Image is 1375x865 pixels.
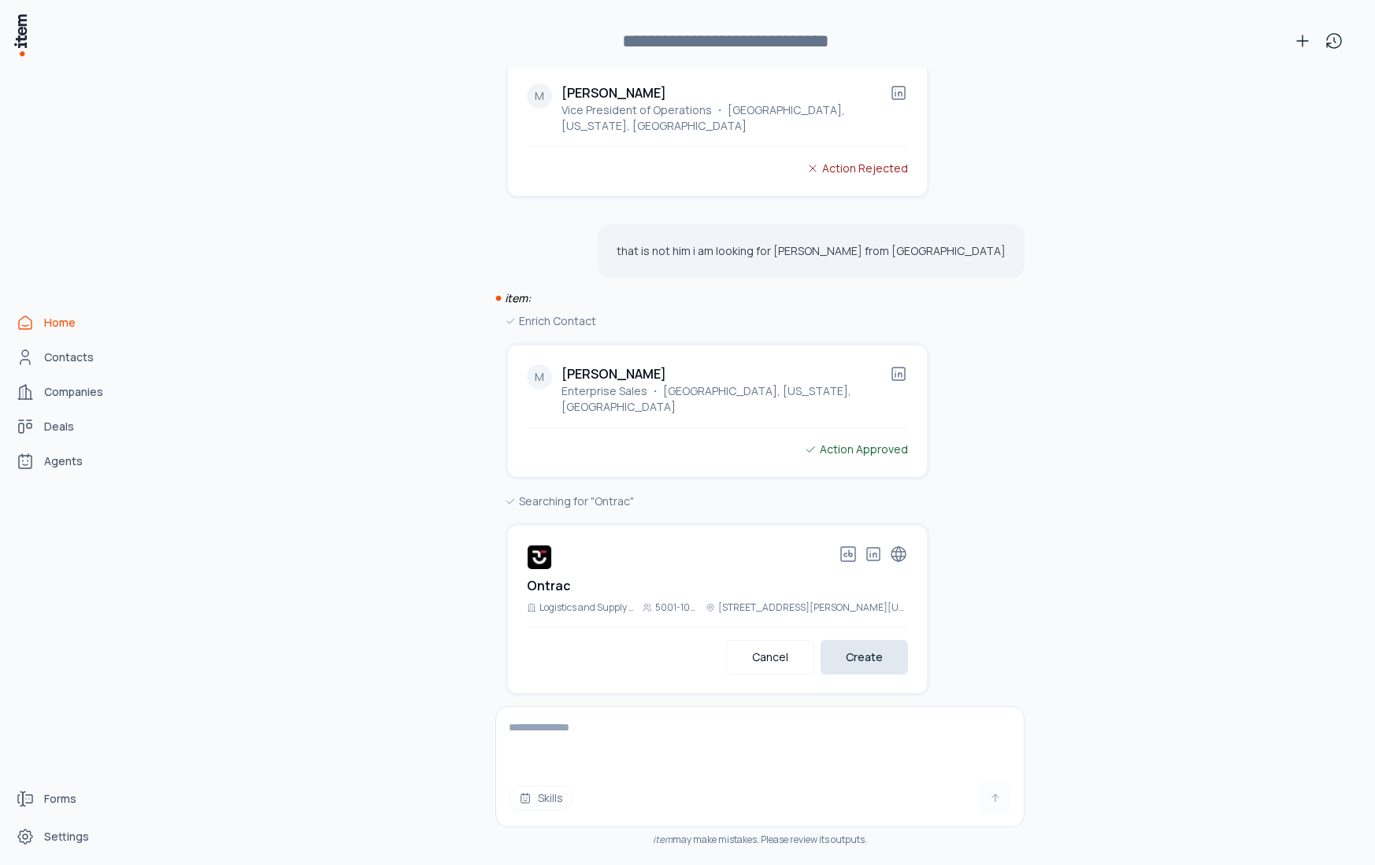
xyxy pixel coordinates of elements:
div: Searching for "Ontrac" [505,493,930,510]
button: View history [1318,25,1350,57]
a: Forms [9,783,129,815]
span: Home [44,315,76,331]
span: Companies [44,384,103,400]
p: 5001-10000 [655,601,699,614]
span: Deals [44,419,74,434]
button: Create [821,640,908,675]
span: Skills [538,790,563,806]
a: Agents [9,445,129,477]
button: New conversation [1287,25,1318,57]
button: Skills [509,786,573,811]
a: deals [9,411,129,442]
span: Settings [44,829,89,845]
p: that is not him i am looking for [PERSON_NAME] from [GEOGRAPHIC_DATA] [617,243,1006,259]
a: Home [9,307,129,338]
div: M [527,83,552,109]
h2: [PERSON_NAME] [561,83,666,102]
div: Action Approved [804,441,908,458]
i: item [653,833,673,846]
div: Enrich Contact [505,312,930,330]
button: Cancel [726,640,814,675]
p: Enterprise Sales ・ [GEOGRAPHIC_DATA], [US_STATE], [GEOGRAPHIC_DATA] [561,383,889,415]
p: Logistics and Supply Chain [539,601,636,614]
p: [STREET_ADDRESS][PERSON_NAME][US_STATE] [718,601,908,614]
div: M [527,364,552,390]
h2: [PERSON_NAME] [561,364,666,383]
h2: Ontrac [527,576,570,595]
a: Settings [9,821,129,852]
div: may make mistakes. Please review its outputs. [495,834,1025,846]
span: Agents [44,453,83,469]
img: Ontrac [527,545,552,570]
div: Action Rejected [806,160,908,177]
a: Companies [9,376,129,408]
p: Vice President of Operations ・ [GEOGRAPHIC_DATA], [US_STATE], [GEOGRAPHIC_DATA] [561,102,889,134]
i: item: [505,290,531,305]
span: Contacts [44,349,94,365]
span: Forms [44,791,76,807]
img: Item Brain Logo [13,13,28,57]
a: Contacts [9,342,129,373]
